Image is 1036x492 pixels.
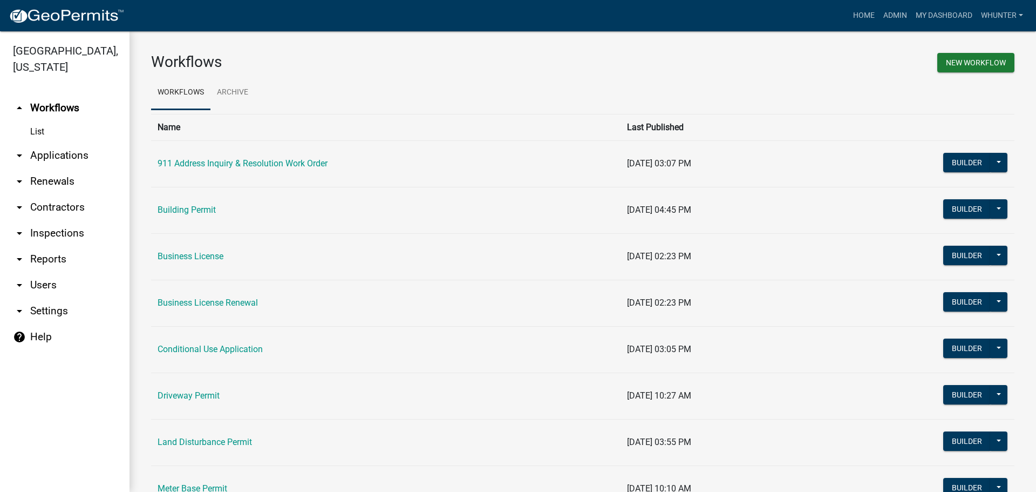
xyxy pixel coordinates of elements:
i: arrow_drop_down [13,227,26,240]
th: Last Published [621,114,816,140]
button: Builder [943,199,991,219]
i: arrow_drop_down [13,305,26,318]
a: Archive [210,76,255,110]
button: Builder [943,339,991,358]
h3: Workflows [151,53,575,71]
i: help [13,331,26,343]
span: [DATE] 03:55 PM [627,437,691,447]
th: Name [151,114,621,140]
span: [DATE] 04:45 PM [627,205,691,215]
button: Builder [943,432,991,451]
i: arrow_drop_down [13,279,26,292]
i: arrow_drop_down [13,201,26,214]
a: Home [849,5,879,26]
button: Builder [943,246,991,265]
button: Builder [943,292,991,312]
i: arrow_drop_down [13,175,26,188]
span: [DATE] 10:27 AM [627,390,691,401]
button: Builder [943,385,991,405]
button: Builder [943,153,991,172]
a: Driveway Permit [158,390,220,401]
a: Business License Renewal [158,298,258,308]
i: arrow_drop_down [13,149,26,162]
a: Workflows [151,76,210,110]
a: whunter [977,5,1027,26]
a: Conditional Use Application [158,344,263,354]
a: Land Disturbance Permit [158,437,252,447]
a: Building Permit [158,205,216,215]
a: My Dashboard [911,5,977,26]
span: [DATE] 02:23 PM [627,298,691,308]
span: [DATE] 03:07 PM [627,158,691,169]
span: [DATE] 02:23 PM [627,251,691,261]
a: 911 Address Inquiry & Resolution Work Order [158,158,328,169]
a: Admin [879,5,911,26]
span: [DATE] 03:05 PM [627,344,691,354]
a: Business License [158,251,223,261]
i: arrow_drop_down [13,253,26,266]
button: New Workflow [937,53,1014,72]
i: arrow_drop_up [13,102,26,114]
